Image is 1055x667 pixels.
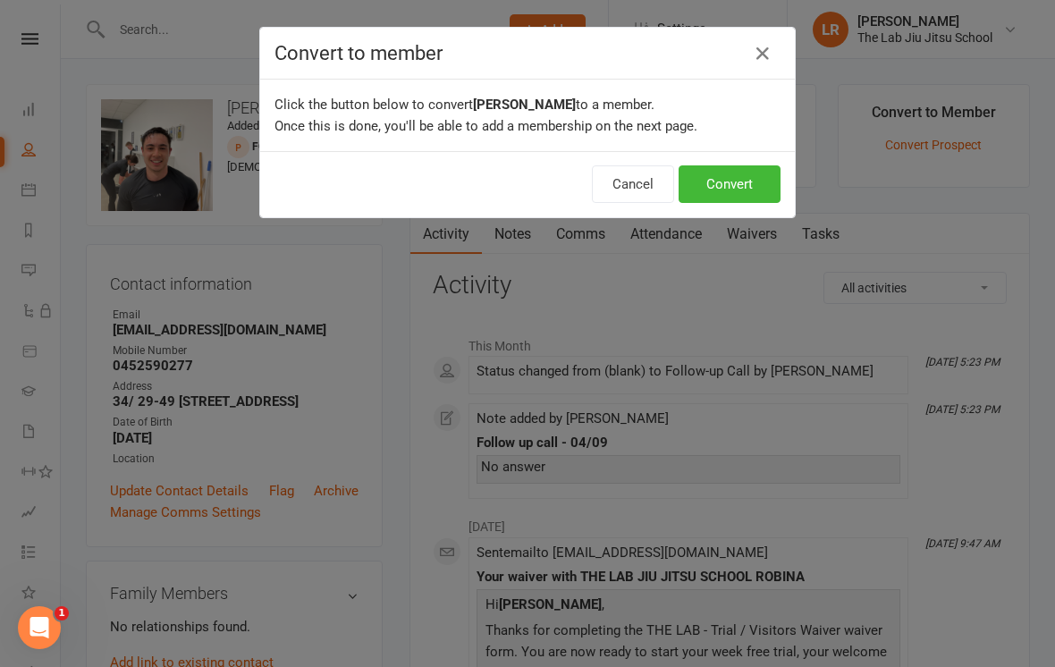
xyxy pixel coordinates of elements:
button: Cancel [592,165,674,203]
iframe: Intercom live chat [18,606,61,649]
h4: Convert to member [274,42,781,64]
b: [PERSON_NAME] [473,97,576,113]
div: Click the button below to convert to a member. Once this is done, you'll be able to add a members... [260,80,795,151]
button: Convert [679,165,781,203]
span: 1 [55,606,69,621]
button: Close [748,39,777,68]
